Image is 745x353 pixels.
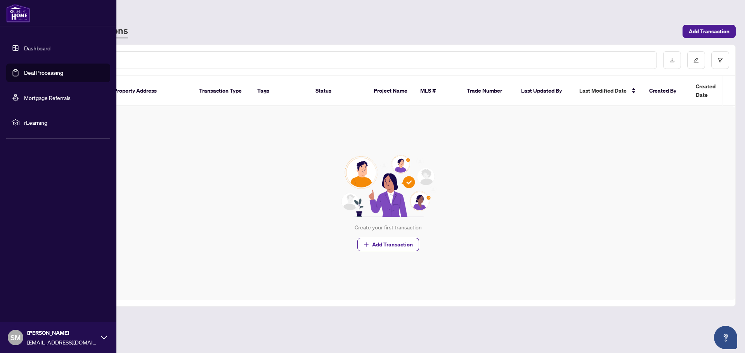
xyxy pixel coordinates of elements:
span: edit [693,57,699,63]
div: Create your first transaction [355,223,422,232]
button: edit [687,51,705,69]
span: Add Transaction [372,238,413,251]
span: Add Transaction [689,25,729,38]
button: Add Transaction [683,25,736,38]
span: plus [364,242,369,247]
a: Dashboard [24,45,50,52]
button: filter [711,51,729,69]
th: Created By [643,76,690,106]
th: Trade Number [461,76,515,106]
span: rLearning [24,118,105,127]
a: Deal Processing [24,69,63,76]
button: download [663,51,681,69]
th: Last Updated By [515,76,573,106]
span: SM [10,332,21,343]
span: Last Modified Date [579,86,627,95]
button: Open asap [714,326,737,349]
th: Project Name [367,76,414,106]
th: Created Date [690,76,744,106]
span: filter [717,57,723,63]
span: download [669,57,675,63]
th: Status [309,76,367,106]
th: Last Modified Date [573,76,643,106]
img: logo [6,4,30,22]
span: [EMAIL_ADDRESS][DOMAIN_NAME] [27,338,97,346]
span: [PERSON_NAME] [27,329,97,337]
th: Transaction Type [193,76,251,106]
th: Property Address [107,76,193,106]
th: MLS # [414,76,461,106]
a: Mortgage Referrals [24,94,71,101]
th: Tags [251,76,309,106]
span: Created Date [696,82,728,99]
button: Add Transaction [357,238,419,251]
img: Null State Icon [338,155,438,217]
